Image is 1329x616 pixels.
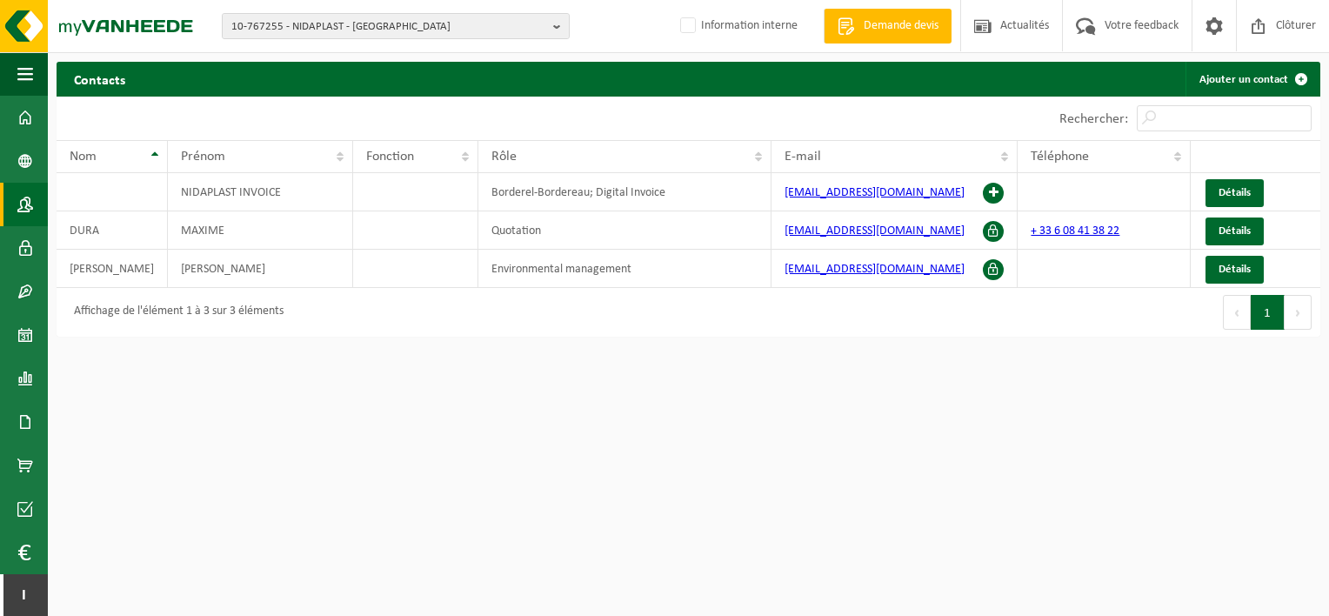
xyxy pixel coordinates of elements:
[824,9,952,44] a: Demande devis
[1185,62,1319,97] a: Ajouter un contact
[1219,225,1251,237] span: Détails
[785,263,965,276] a: [EMAIL_ADDRESS][DOMAIN_NAME]
[677,13,798,39] label: Information interne
[57,211,168,250] td: DURA
[57,62,143,96] h2: Contacts
[478,250,772,288] td: Environmental management
[785,186,965,199] a: [EMAIL_ADDRESS][DOMAIN_NAME]
[1219,264,1251,275] span: Détails
[366,150,414,164] span: Fonction
[859,17,943,35] span: Demande devis
[65,297,284,328] div: Affichage de l'élément 1 à 3 sur 3 éléments
[57,250,168,288] td: [PERSON_NAME]
[70,150,97,164] span: Nom
[231,14,546,40] span: 10-767255 - NIDAPLAST - [GEOGRAPHIC_DATA]
[168,250,353,288] td: [PERSON_NAME]
[1251,295,1285,330] button: 1
[478,211,772,250] td: Quotation
[785,224,965,238] a: [EMAIL_ADDRESS][DOMAIN_NAME]
[1205,218,1264,245] a: Détails
[168,211,353,250] td: MAXIME
[1031,150,1089,164] span: Téléphone
[1205,179,1264,207] a: Détails
[181,150,225,164] span: Prénom
[785,150,821,164] span: E-mail
[1219,187,1251,198] span: Détails
[1285,295,1312,330] button: Next
[1059,112,1128,126] label: Rechercher:
[222,13,570,39] button: 10-767255 - NIDAPLAST - [GEOGRAPHIC_DATA]
[168,173,353,211] td: NIDAPLAST INVOICE
[1205,256,1264,284] a: Détails
[491,150,517,164] span: Rôle
[1031,224,1119,238] a: + 33 6 08 41 38 22
[1223,295,1251,330] button: Previous
[478,173,772,211] td: Borderel-Bordereau; Digital Invoice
